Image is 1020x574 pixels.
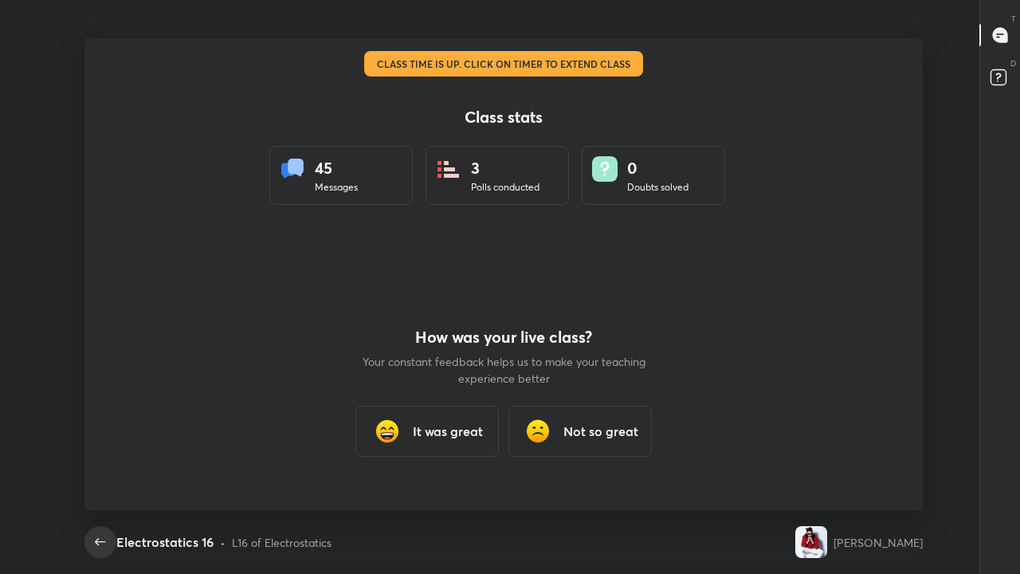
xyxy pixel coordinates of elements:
[315,180,358,195] div: Messages
[371,415,403,447] img: grinning_face_with_smiling_eyes_cmp.gif
[116,533,214,552] div: Electrostatics 16
[834,534,923,551] div: [PERSON_NAME]
[413,422,483,441] h3: It was great
[471,156,539,180] div: 3
[627,180,688,195] div: Doubts solved
[592,156,618,182] img: doubts.8a449be9.svg
[360,353,647,387] p: Your constant feedback helps us to make your teaching experience better
[1010,57,1016,69] p: D
[220,534,226,551] div: •
[795,526,827,558] img: 1ebef24397bb4d34b920607507894a09.jpg
[315,156,358,180] div: 45
[269,108,738,127] h4: Class stats
[360,328,647,347] h4: How was your live class?
[436,156,461,182] img: statsPoll.b571884d.svg
[627,156,688,180] div: 0
[563,422,638,441] h3: Not so great
[280,156,305,182] img: statsMessages.856aad98.svg
[1011,13,1016,25] p: T
[522,415,554,447] img: frowning_face_cmp.gif
[471,180,539,195] div: Polls conducted
[232,534,331,551] div: L16 of Electrostatics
